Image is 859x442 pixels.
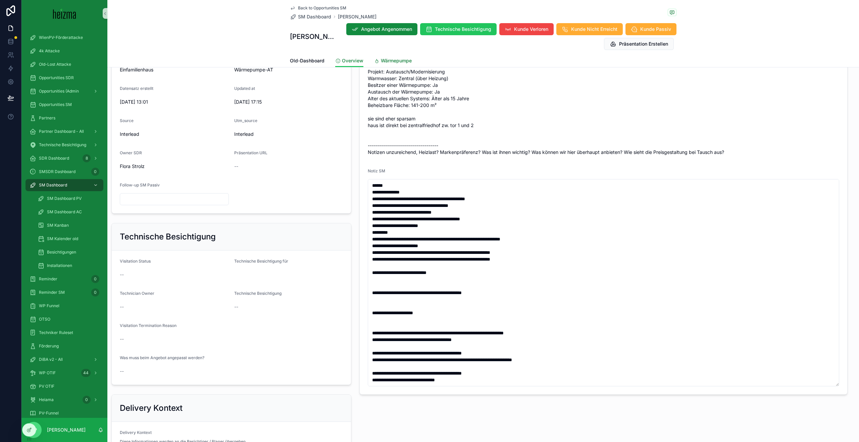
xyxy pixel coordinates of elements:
span: SM Dashboard [298,13,331,20]
a: SM Dashboard [26,179,103,191]
span: Heiama [39,397,54,402]
span: Was muss beim Angebot angepasst werden? [120,355,204,360]
img: App logo [53,8,76,19]
div: 44 [81,369,91,377]
div: 0 [91,275,99,283]
span: Notiz SM [368,168,385,173]
span: Reminder SM [39,290,65,295]
span: Overview [342,57,363,64]
p: [PERSON_NAME] [47,427,86,433]
span: Datensatz erstellt [120,86,153,91]
span: SDR Dashboard [39,156,69,161]
span: -- [120,368,124,375]
span: Opportunities (Admin [39,89,79,94]
span: Visitation Termination Reason [120,323,176,328]
a: PV OTIF [26,380,103,392]
span: Wärmepumpe [381,57,412,64]
div: 0 [91,288,99,296]
span: Updated at [234,86,255,91]
a: DiBA v2 - All [26,353,103,366]
a: Opportunities SDR [26,72,103,84]
span: WienPV-Förderattacke [39,35,83,40]
span: Besichtigungen [47,250,76,255]
button: Technische Besichtigung [420,23,497,35]
span: WP OTIF [39,370,56,376]
a: SM Dashboard AC [34,206,103,218]
span: Angebot Angenommen [361,26,412,33]
span: SM Dashboard AC [47,209,82,215]
span: Kunde Passiv [640,26,671,33]
span: Interlead [234,131,343,137]
a: Techniker Ruleset [26,327,103,339]
a: Reminder SM0 [26,286,103,298]
a: WP OTIF44 [26,367,103,379]
span: Old-Lost Attacke [39,62,71,67]
span: OTSO [39,317,50,322]
a: Besichtigungen [34,246,103,258]
a: Opportunities (Admin [26,85,103,97]
a: Opportunities SM [26,99,103,111]
span: Präsentation Erstellen [619,41,668,47]
div: 0 [83,396,91,404]
span: Source [120,118,134,123]
span: Back to Opportunities SM [298,5,346,11]
span: DiBA v2 - All [39,357,63,362]
span: [DATE] 13:01 [120,99,229,105]
span: SM Kanban [47,223,69,228]
a: SDR Dashboard8 [26,152,103,164]
button: Kunde Passiv [625,23,676,35]
span: Förderung [39,343,59,349]
span: [PERSON_NAME] [338,13,376,20]
span: Visitation Status [120,259,151,264]
span: Präsentation URL [234,150,267,155]
span: 4k Attacke [39,48,60,54]
span: Projekt: Austausch/Modernisierung Warmwasser: Zentral (über Heizung) Besitzer einer Wärmepumpe: J... [368,68,839,156]
span: Technische Besichtigung [435,26,491,33]
a: Wärmepumpe [374,55,412,68]
span: Opportunities SDR [39,75,74,80]
a: Technische Besichtigung [26,139,103,151]
a: OTSO [26,313,103,325]
button: Angebot Angenommen [346,23,417,35]
span: Follow-up SM Passiv [120,182,160,187]
a: Back to Opportunities SM [290,5,346,11]
span: Kunde Verloren [514,26,548,33]
div: 0 [91,168,99,176]
a: WP Funnel [26,300,103,312]
a: Old-Lost Attacke [26,58,103,70]
h2: Delivery Kontext [120,403,183,413]
span: Einfamilienhaus [120,66,229,73]
a: SMSDR Dashboard0 [26,166,103,178]
span: Interlead [120,131,229,137]
div: 8 [83,154,91,162]
span: Partners [39,115,55,121]
span: -- [234,303,238,310]
span: Delivery Kontext [120,430,152,435]
button: Kunde Nicht Erreicht [556,23,623,35]
span: Technische Besichtigung [39,142,86,148]
span: -- [120,303,124,310]
a: Reminder0 [26,273,103,285]
span: Utm_source [234,118,257,123]
a: WienPV-Förderattacke [26,32,103,44]
span: Techniker Ruleset [39,330,73,335]
span: SMSDR Dashboard [39,169,75,174]
span: SM Kalender old [47,236,78,241]
span: SM Dashboard PV [47,196,82,201]
span: -- [120,271,124,278]
a: Installationen [34,260,103,272]
span: Opportunities SM [39,102,72,107]
span: Installationen [47,263,72,268]
a: Partner Dashboard - All [26,125,103,137]
a: Heiama0 [26,394,103,406]
span: Partner Dashboard - All [39,129,84,134]
span: Technische Besichtigung für [234,259,288,264]
span: Reminder [39,276,57,282]
a: Partners [26,112,103,124]
a: SM Dashboard PV [34,192,103,205]
span: [DATE] 17:15 [234,99,343,105]
span: Wärmepumpe-AT [234,66,286,73]
span: Kunde Nicht Erreicht [571,26,617,33]
span: -- [120,336,124,342]
div: scrollable content [21,27,107,418]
